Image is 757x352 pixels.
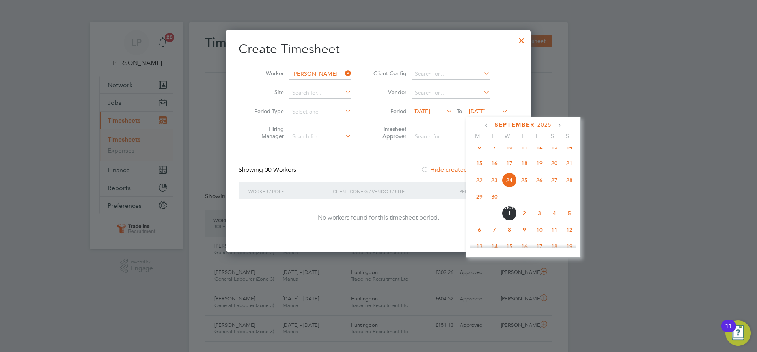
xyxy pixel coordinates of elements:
[248,125,284,140] label: Hiring Manager
[265,166,296,174] span: 00 Workers
[472,173,487,188] span: 22
[562,222,577,237] span: 12
[487,222,502,237] span: 7
[248,70,284,77] label: Worker
[239,41,518,58] h2: Create Timesheet
[371,70,406,77] label: Client Config
[246,214,510,222] div: No workers found for this timesheet period.
[500,132,515,140] span: W
[562,156,577,171] span: 21
[289,69,351,80] input: Search for...
[547,222,562,237] span: 11
[246,182,331,200] div: Worker / Role
[532,239,547,254] span: 17
[502,139,517,154] span: 10
[331,182,457,200] div: Client Config / Vendor / Site
[469,108,486,115] span: [DATE]
[515,132,530,140] span: T
[485,132,500,140] span: T
[530,132,545,140] span: F
[470,132,485,140] span: M
[487,139,502,154] span: 9
[248,89,284,96] label: Site
[239,166,298,174] div: Showing
[495,121,535,128] span: September
[562,139,577,154] span: 14
[472,189,487,204] span: 29
[517,156,532,171] span: 18
[502,206,517,210] span: Oct
[472,222,487,237] span: 6
[472,239,487,254] span: 13
[289,131,351,142] input: Search for...
[562,173,577,188] span: 28
[412,131,490,142] input: Search for...
[472,156,487,171] span: 15
[545,132,560,140] span: S
[517,173,532,188] span: 25
[248,108,284,115] label: Period Type
[532,222,547,237] span: 10
[421,166,501,174] label: Hide created timesheets
[547,173,562,188] span: 27
[487,239,502,254] span: 14
[289,88,351,99] input: Search for...
[502,156,517,171] span: 17
[532,206,547,221] span: 3
[547,156,562,171] span: 20
[517,139,532,154] span: 11
[502,206,517,221] span: 1
[537,121,552,128] span: 2025
[547,139,562,154] span: 13
[725,320,751,346] button: Open Resource Center, 11 new notifications
[502,239,517,254] span: 15
[412,69,490,80] input: Search for...
[457,182,510,200] div: Period
[502,173,517,188] span: 24
[502,222,517,237] span: 8
[547,239,562,254] span: 18
[725,326,732,336] div: 11
[532,139,547,154] span: 12
[412,88,490,99] input: Search for...
[487,156,502,171] span: 16
[532,156,547,171] span: 19
[487,173,502,188] span: 23
[371,125,406,140] label: Timesheet Approver
[289,106,351,117] input: Select one
[532,173,547,188] span: 26
[413,108,430,115] span: [DATE]
[547,206,562,221] span: 4
[517,206,532,221] span: 2
[560,132,575,140] span: S
[371,108,406,115] label: Period
[472,139,487,154] span: 8
[562,239,577,254] span: 19
[371,89,406,96] label: Vendor
[454,106,464,116] span: To
[487,189,502,204] span: 30
[517,222,532,237] span: 9
[562,206,577,221] span: 5
[517,239,532,254] span: 16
